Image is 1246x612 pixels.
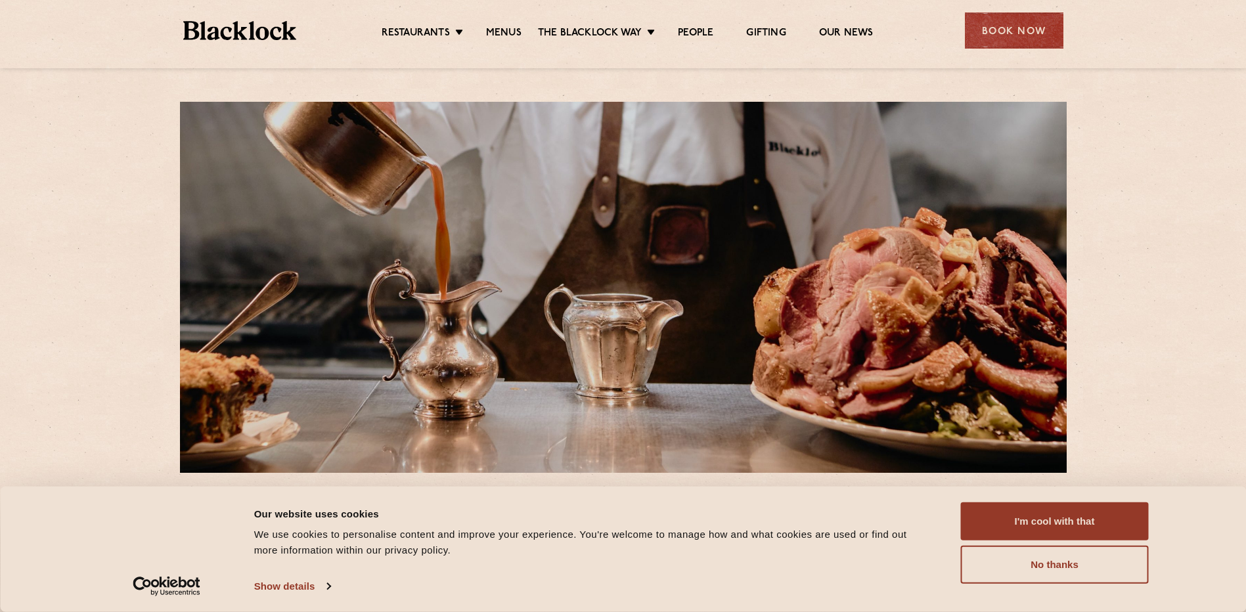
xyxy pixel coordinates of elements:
[819,27,874,41] a: Our News
[961,502,1149,540] button: I'm cool with that
[961,546,1149,584] button: No thanks
[183,21,297,40] img: BL_Textured_Logo-footer-cropped.svg
[746,27,786,41] a: Gifting
[254,527,931,558] div: We use cookies to personalise content and improve your experience. You're welcome to manage how a...
[382,27,450,41] a: Restaurants
[254,506,931,521] div: Our website uses cookies
[486,27,522,41] a: Menus
[109,577,224,596] a: Usercentrics Cookiebot - opens in a new window
[538,27,642,41] a: The Blacklock Way
[965,12,1063,49] div: Book Now
[678,27,713,41] a: People
[254,577,330,596] a: Show details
